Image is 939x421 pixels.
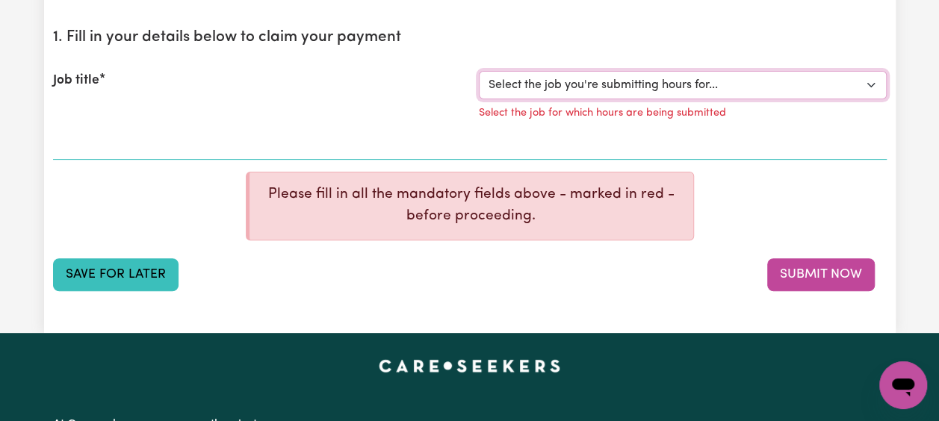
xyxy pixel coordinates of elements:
iframe: Button to launch messaging window, conversation in progress [879,361,927,409]
a: Careseekers home page [379,360,560,372]
button: Save your job report [53,258,179,291]
button: Submit your job report [767,258,875,291]
p: Please fill in all the mandatory fields above - marked in red - before proceeding. [261,184,681,228]
label: Job title [53,71,99,90]
h2: 1. Fill in your details below to claim your payment [53,28,887,47]
p: Select the job for which hours are being submitted [479,105,726,122]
